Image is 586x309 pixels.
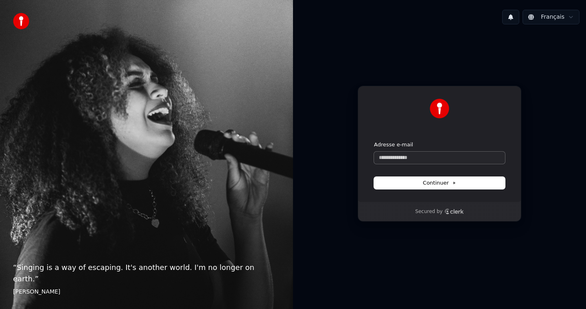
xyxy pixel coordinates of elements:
[374,141,413,148] label: Adresse e-mail
[430,99,449,118] img: Youka
[374,177,505,189] button: Continuer
[444,209,464,214] a: Clerk logo
[415,209,442,215] p: Secured by
[423,179,456,187] span: Continuer
[13,288,280,296] footer: [PERSON_NAME]
[13,262,280,285] p: “ Singing is a way of escaping. It's another world. I'm no longer on earth. ”
[13,13,29,29] img: youka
